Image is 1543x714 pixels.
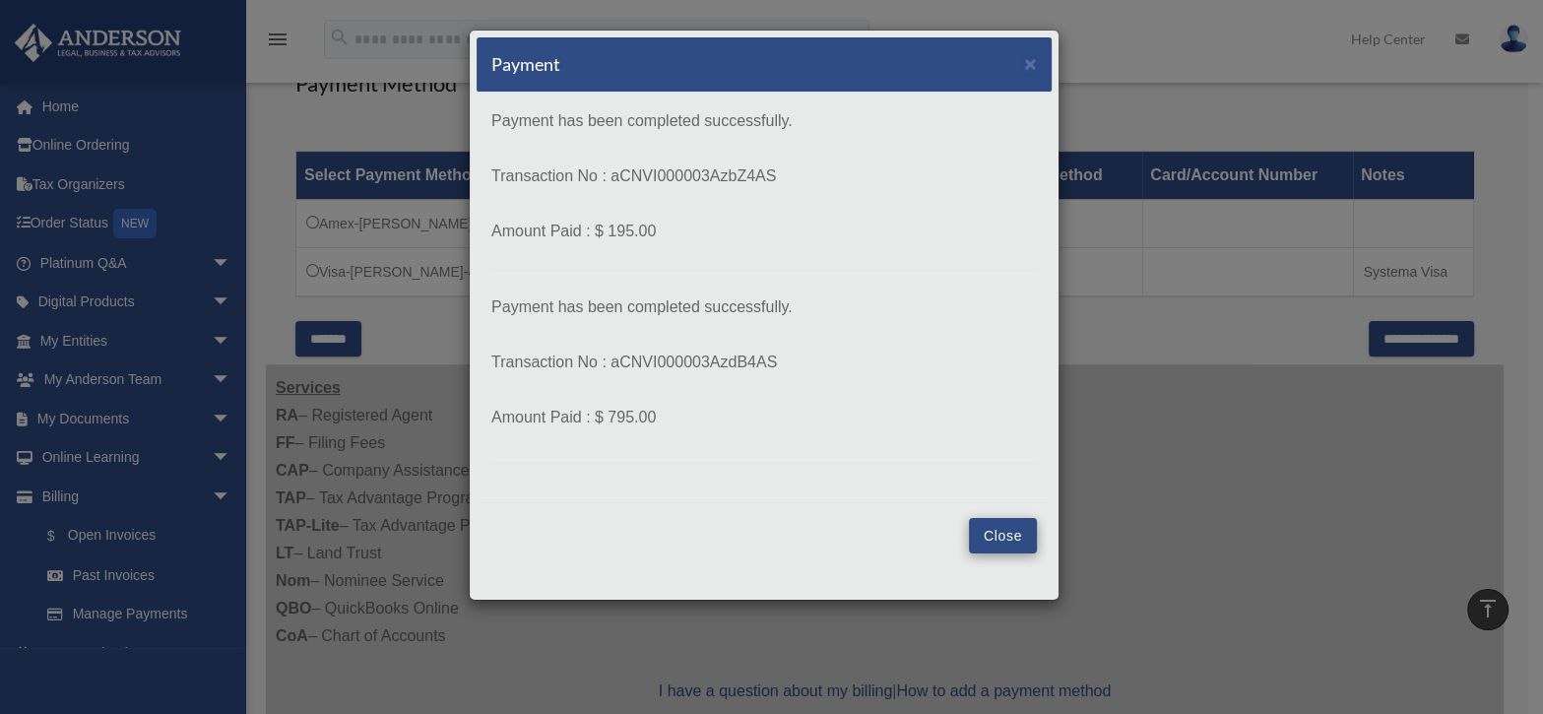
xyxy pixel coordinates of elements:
p: Payment has been completed successfully. [491,293,1037,321]
h5: Payment [491,52,560,77]
p: Transaction No : aCNVI000003AzbZ4AS [491,162,1037,190]
p: Amount Paid : $ 795.00 [491,404,1037,431]
p: Payment has been completed successfully. [491,107,1037,135]
button: Close [969,518,1037,553]
p: Transaction No : aCNVI000003AzdB4AS [491,349,1037,376]
span: × [1024,52,1037,75]
button: Close [1024,53,1037,74]
p: Amount Paid : $ 195.00 [491,218,1037,245]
